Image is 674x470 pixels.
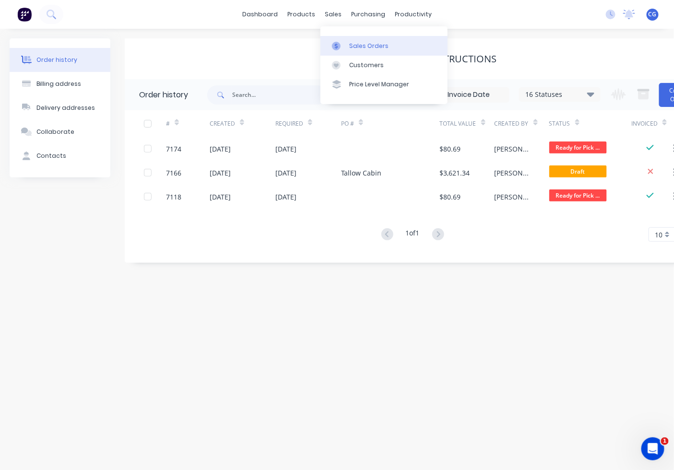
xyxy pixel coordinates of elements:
[549,165,607,177] span: Draft
[495,144,530,154] div: [PERSON_NAME]
[17,7,32,22] img: Factory
[549,189,607,201] span: Ready for Pick ...
[275,168,296,178] div: [DATE]
[341,110,440,137] div: PO #
[495,110,549,137] div: Created By
[520,89,600,100] div: 16 Statuses
[549,110,631,137] div: Status
[36,152,66,160] div: Contacts
[210,192,231,202] div: [DATE]
[166,119,170,128] div: #
[641,437,664,460] iframe: Intercom live chat
[440,119,476,128] div: Total Value
[10,72,110,96] button: Billing address
[10,48,110,72] button: Order history
[320,7,346,22] div: sales
[440,144,461,154] div: $80.69
[10,96,110,120] button: Delivery addresses
[237,7,283,22] a: dashboard
[495,119,529,128] div: Created By
[166,110,210,137] div: #
[210,119,235,128] div: Created
[36,80,81,88] div: Billing address
[661,437,669,445] span: 1
[210,144,231,154] div: [DATE]
[36,104,95,112] div: Delivery addresses
[320,75,448,94] a: Price Level Manager
[36,56,77,64] div: Order history
[631,119,658,128] div: Invoiced
[440,110,495,137] div: Total Value
[10,120,110,144] button: Collaborate
[275,144,296,154] div: [DATE]
[346,7,390,22] div: purchasing
[283,7,320,22] div: products
[166,144,181,154] div: 7174
[341,119,354,128] div: PO #
[320,36,448,55] a: Sales Orders
[232,85,327,105] input: Search...
[210,110,275,137] div: Created
[649,10,657,19] span: CG
[166,192,181,202] div: 7118
[440,192,461,202] div: $80.69
[210,168,231,178] div: [DATE]
[10,144,110,168] button: Contacts
[139,89,188,101] div: Order history
[349,42,389,50] div: Sales Orders
[406,228,420,242] div: 1 of 1
[549,141,607,153] span: Ready for Pick ...
[349,61,384,70] div: Customers
[349,80,409,89] div: Price Level Manager
[495,192,530,202] div: [PERSON_NAME]
[166,168,181,178] div: 7166
[341,168,381,178] div: Tallow Cabin
[655,230,662,240] span: 10
[275,110,341,137] div: Required
[440,168,470,178] div: $3,621.34
[495,168,530,178] div: [PERSON_NAME]
[320,56,448,75] a: Customers
[275,119,303,128] div: Required
[390,7,437,22] div: productivity
[428,88,509,102] input: Invoice Date
[36,128,74,136] div: Collaborate
[275,192,296,202] div: [DATE]
[549,119,570,128] div: Status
